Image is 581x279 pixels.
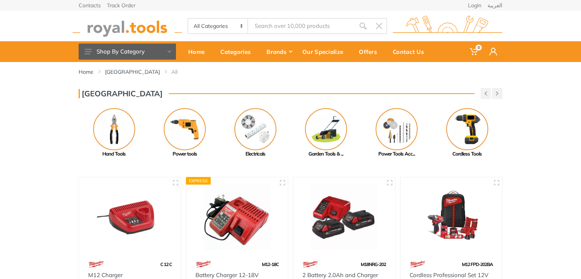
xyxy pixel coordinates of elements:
a: M12 Charger [88,271,123,279]
img: 68.webp [195,258,211,271]
img: Royal - Power Tools Accessories [376,108,418,150]
div: Garden Tools & ... [290,150,361,158]
a: Login [468,3,481,8]
img: royal.tools Logo [393,16,502,37]
img: Royal Tools - Cordless Professional Set 12V [407,184,495,250]
a: Home [183,41,215,62]
a: Power tools [149,108,220,158]
img: Royal - Garden Tools & Accessories [305,108,347,150]
div: Brands [261,44,297,60]
a: Our Specialize [297,41,353,62]
a: Cordless Professional Set 12V [410,271,488,279]
span: C 12 C [160,261,172,267]
a: Contacts [79,3,101,8]
span: M12 FPD-202BA [462,261,493,267]
img: 68.webp [302,258,318,271]
div: Hand Tools [79,150,149,158]
div: Our Specialize [297,44,353,60]
span: M18NRG-202 [361,261,386,267]
div: Cordless Tools [432,150,502,158]
select: Category [188,19,248,33]
a: Categories [215,41,261,62]
div: Express [186,177,211,185]
a: Offers [353,41,387,62]
a: Track Order [107,3,136,8]
img: 68.webp [88,258,104,271]
span: 0 [476,45,482,50]
div: Contact Us [387,44,434,60]
a: Cordless Tools [432,108,502,158]
h3: [GEOGRAPHIC_DATA] [79,89,163,98]
div: Electricals [220,150,290,158]
div: Power tools [149,150,220,158]
a: Contact Us [387,41,434,62]
img: Royal - Cordless Tools [446,108,488,150]
a: Electricals [220,108,290,158]
div: Power Tools Acc... [361,150,432,158]
div: Home [183,44,215,60]
img: Royal Tools - M12 Charger [86,184,174,250]
input: Site search [248,18,355,34]
a: Home [79,68,94,76]
img: Royal - Electricals [234,108,276,150]
a: Hand Tools [79,108,149,158]
img: royal.tools Logo [73,16,182,37]
a: 0 [465,41,484,62]
div: Categories [215,44,261,60]
nav: breadcrumb [79,68,502,76]
span: M12-18C [262,261,279,267]
img: Royal - Hand Tools [93,108,135,150]
button: Shop By Category [79,44,176,60]
img: Royal Tools - Battery Charger 12-18V [193,184,281,250]
a: Power Tools Acc... [361,108,432,158]
div: Offers [353,44,387,60]
li: All [171,68,189,76]
a: Garden Tools & ... [290,108,361,158]
a: [GEOGRAPHIC_DATA] [105,68,160,76]
a: العربية [487,3,502,8]
a: Battery Charger 12-18V [195,271,258,279]
img: 68.webp [410,258,426,271]
img: Royal Tools - 2 Battery 2.0Ah and Charger set [300,184,388,250]
img: Royal - Power tools [164,108,206,150]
